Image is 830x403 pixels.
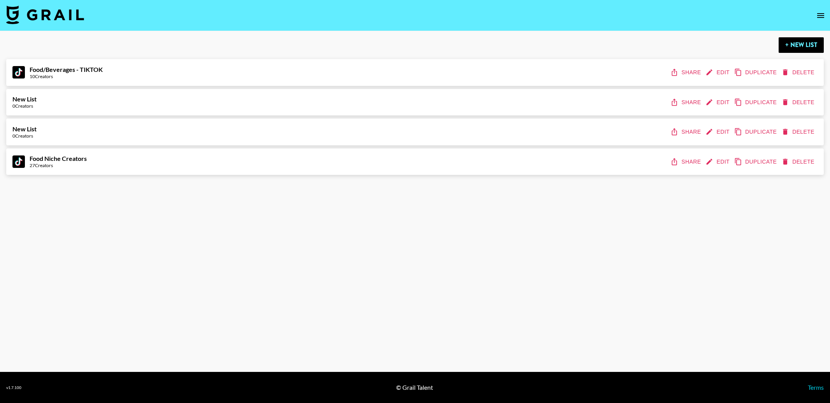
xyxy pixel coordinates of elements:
[780,125,818,139] button: delete
[780,95,818,110] button: delete
[12,133,37,139] div: 0 Creators
[30,66,103,73] strong: Food/Beverages - TIKTOK
[780,155,818,169] button: delete
[733,125,780,139] button: duplicate
[733,95,780,110] button: duplicate
[30,73,103,79] div: 10 Creators
[704,95,733,110] button: edit
[396,384,433,391] div: © Grail Talent
[669,155,704,169] button: share
[30,162,87,168] div: 27 Creators
[779,37,824,53] button: + New List
[669,65,704,80] button: share
[780,65,818,80] button: delete
[12,125,37,133] strong: New List
[733,155,780,169] button: duplicate
[808,384,824,391] a: Terms
[704,65,733,80] button: edit
[813,8,828,23] button: open drawer
[30,155,87,162] strong: Food Niche Creators
[704,155,733,169] button: edit
[12,66,25,79] img: TikTok
[6,385,21,390] div: v 1.7.100
[12,155,25,168] img: TikTok
[733,65,780,80] button: duplicate
[669,95,704,110] button: share
[669,125,704,139] button: share
[12,95,37,103] strong: New List
[12,103,37,109] div: 0 Creators
[704,125,733,139] button: edit
[6,5,84,24] img: Grail Talent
